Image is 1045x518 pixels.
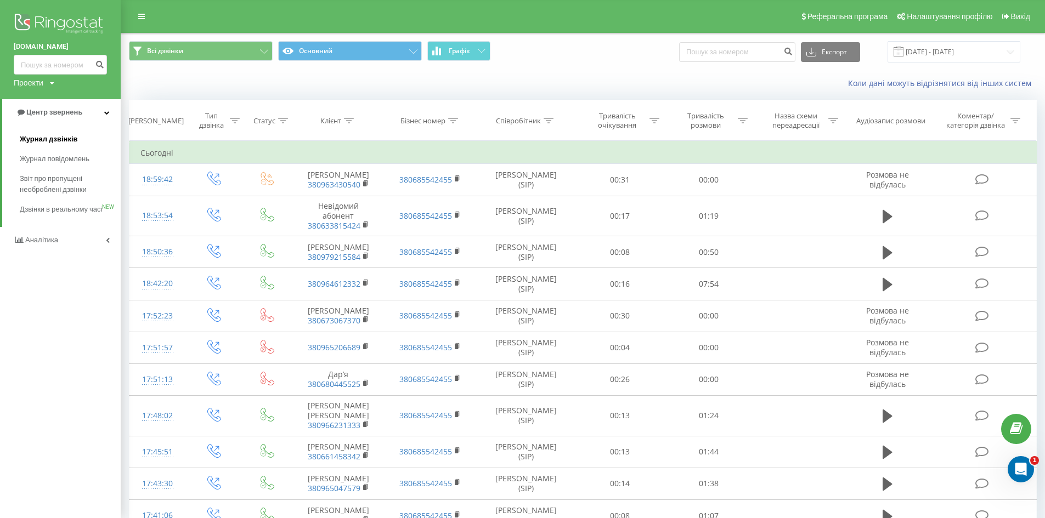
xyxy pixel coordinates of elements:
div: Статус [253,116,275,126]
td: 00:50 [664,236,753,268]
button: Основний [278,41,422,61]
td: 00:04 [575,332,664,363]
div: 17:51:13 [140,369,175,390]
span: Журнал повідомлень [20,153,89,164]
a: Журнал повідомлень [20,149,121,169]
div: 18:50:36 [140,241,175,263]
td: [PERSON_NAME] (SIP) [476,164,575,196]
a: Дзвінки в реальному часіNEW [20,200,121,219]
span: Розмова не відбулась [866,305,909,326]
a: 380685542455 [399,174,452,185]
td: 00:00 [664,300,753,332]
div: 17:51:57 [140,337,175,358]
td: 00:08 [575,236,664,268]
img: Ringostat logo [14,11,107,38]
div: Клієнт [320,116,341,126]
td: [PERSON_NAME] (SIP) [476,396,575,436]
a: 380633815424 [308,220,360,231]
a: Коли дані можуть відрізнятися вiд інших систем [848,78,1037,88]
td: 01:19 [664,196,753,236]
td: 00:14 [575,468,664,499]
td: [PERSON_NAME] [292,236,385,268]
a: 380965206689 [308,342,360,352]
span: Всі дзвінки [147,47,183,55]
a: 380685542455 [399,278,452,289]
span: Розмова не відбулась [866,169,909,190]
span: Розмова не відбулась [866,369,909,389]
td: Дарʼя [292,363,385,395]
td: 01:38 [664,468,753,499]
td: [PERSON_NAME] [292,468,385,499]
div: Співробітник [496,116,541,126]
div: 18:53:54 [140,205,175,226]
td: [PERSON_NAME] [292,300,385,332]
div: Аудіозапис розмови [856,116,925,126]
td: 00:16 [575,268,664,300]
a: 380685542455 [399,247,452,257]
input: Пошук за номером [679,42,795,62]
td: 00:00 [664,332,753,363]
td: 01:24 [664,396,753,436]
td: Невідомий абонент [292,196,385,236]
a: [DOMAIN_NAME] [14,41,107,52]
iframe: Intercom live chat [1008,456,1034,482]
div: Тривалість очікування [588,111,647,130]
a: 380685542455 [399,210,452,221]
td: 01:44 [664,436,753,468]
td: [PERSON_NAME] [292,164,385,196]
span: Звіт про пропущені необроблені дзвінки [20,173,115,195]
div: Тривалість розмови [676,111,735,130]
div: 17:43:30 [140,473,175,494]
td: 00:13 [575,396,664,436]
div: Бізнес номер [400,116,445,126]
td: [PERSON_NAME] [292,436,385,468]
td: [PERSON_NAME] (SIP) [476,196,575,236]
div: 17:45:51 [140,441,175,463]
a: 380963430540 [308,179,360,190]
span: Вихід [1011,12,1030,21]
div: 18:42:20 [140,273,175,294]
a: 380685542455 [399,410,452,420]
td: [PERSON_NAME] (SIP) [476,268,575,300]
td: [PERSON_NAME] [PERSON_NAME] [292,396,385,436]
a: 380966231333 [308,420,360,430]
a: Журнал дзвінків [20,129,121,149]
span: 1 [1030,456,1039,465]
span: Дзвінки в реальному часі [20,204,102,215]
td: [PERSON_NAME] (SIP) [476,332,575,363]
a: 380661458342 [308,451,360,462]
a: 380685542455 [399,446,452,457]
a: 380685542455 [399,342,452,352]
td: [PERSON_NAME] (SIP) [476,363,575,395]
a: Центр звернень [2,99,121,126]
button: Всі дзвінки [129,41,273,61]
td: 00:00 [664,164,753,196]
span: Аналiтика [25,236,58,244]
td: 00:17 [575,196,664,236]
td: Сьогодні [129,142,1037,164]
input: Пошук за номером [14,55,107,75]
span: Розмова не відбулась [866,337,909,357]
a: 380979215584 [308,252,360,262]
td: [PERSON_NAME] (SIP) [476,468,575,499]
td: [PERSON_NAME] (SIP) [476,436,575,468]
div: Назва схеми переадресації [767,111,826,130]
a: 380965047579 [308,483,360,493]
div: Проекти [14,77,43,88]
span: Реферальна програма [807,12,888,21]
a: 380673067370 [308,315,360,326]
div: Тип дзвінка [196,111,227,130]
td: 00:26 [575,363,664,395]
span: Журнал дзвінків [20,134,78,145]
td: 00:00 [664,363,753,395]
td: 07:54 [664,268,753,300]
a: Звіт про пропущені необроблені дзвінки [20,169,121,200]
a: 380685542455 [399,374,452,384]
span: Графік [449,47,470,55]
a: 380685542455 [399,310,452,321]
div: 18:59:42 [140,169,175,190]
a: 380680445525 [308,379,360,389]
td: 00:31 [575,164,664,196]
div: [PERSON_NAME] [128,116,184,126]
a: 380964612332 [308,278,360,289]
